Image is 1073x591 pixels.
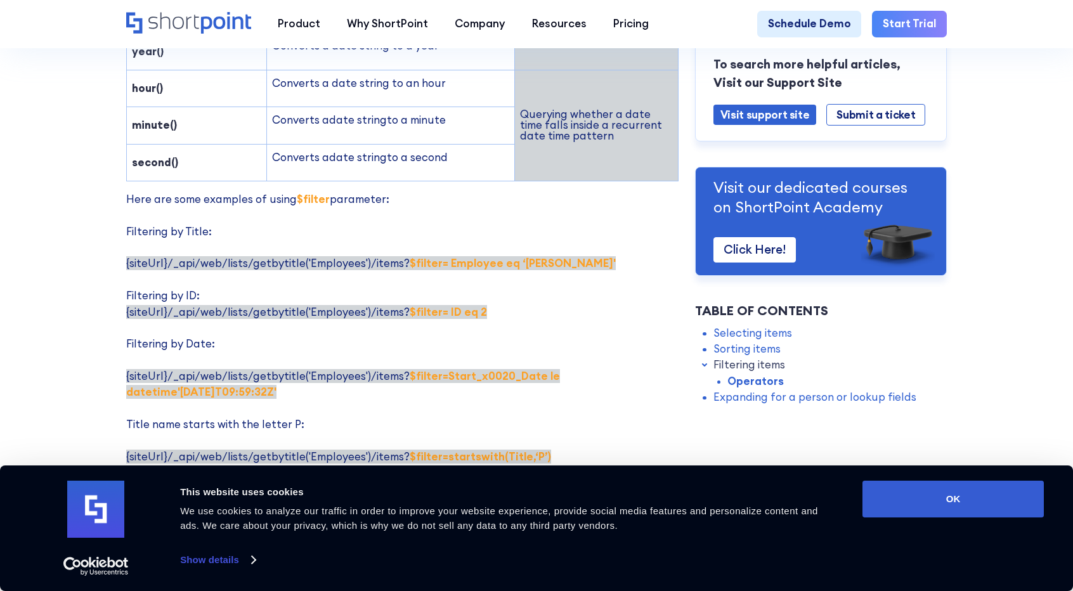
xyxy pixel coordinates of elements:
span: date string [329,113,387,127]
a: Expanding for a person or lookup fields [713,389,916,405]
span: {siteUrl}/_api/web/lists/getbytitle('Employees')/items? [126,256,616,270]
a: Product [264,11,334,37]
strong: $filter= ID eq 2 [410,305,487,319]
a: Home [126,12,251,36]
div: Why ShortPoint [347,16,428,32]
a: Why ShortPoint [334,11,441,37]
a: Click Here! [713,237,796,263]
div: This website uses cookies [180,484,834,500]
a: Filtering items [713,357,785,373]
span: We use cookies to analyze our traffic in order to improve your website experience, provide social... [180,505,818,531]
a: Schedule Demo [757,11,862,37]
strong: $filter=startswith(Title,‘P’) [410,450,551,464]
span: {siteUrl}/_api/web/lists/getbytitle('Employees')/items? [126,450,551,464]
div: Resources [532,16,587,32]
strong: hour( [132,81,160,95]
strong: $filter [297,192,330,206]
div: Table of Contents [695,301,947,320]
img: logo [67,481,124,538]
td: Querying whether a date time falls inside a recurrent date time pattern [514,70,678,181]
p: Visit our dedicated courses on ShortPoint Academy [713,178,929,217]
a: Usercentrics Cookiebot - opens in a new window [41,557,152,576]
a: Submit a ticket [826,104,925,126]
p: Converts a date string to an hour [272,75,509,91]
strong: ) [160,81,163,95]
strong: $filter= Employee eq ‘[PERSON_NAME]' [410,256,616,270]
a: Pricing [600,11,662,37]
a: Visit support site [713,105,817,125]
div: Pricing [613,16,649,32]
button: OK [862,481,1044,517]
span: date string [329,150,387,164]
div: Product [278,16,320,32]
a: Company [441,11,518,37]
p: Converts a to a minute [272,112,509,128]
p: Converts a to a second [272,150,509,166]
a: Show details [180,550,255,569]
p: To search more helpful articles, Visit our Support Site [713,55,929,91]
a: Sorting items [713,341,781,357]
strong: year() [132,44,164,58]
strong: second() [132,155,178,169]
a: Resources [518,11,599,37]
span: {siteUrl}/_api/web/lists/getbytitle('Employees')/items? [126,305,487,319]
strong: minute() [132,118,177,132]
a: Selecting items [713,325,792,341]
a: Start Trial [872,11,947,37]
span: {siteUrl}/_api/web/lists/getbytitle('Employees')/items? [126,369,560,399]
a: Operators [727,373,784,389]
div: Company [455,16,505,32]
